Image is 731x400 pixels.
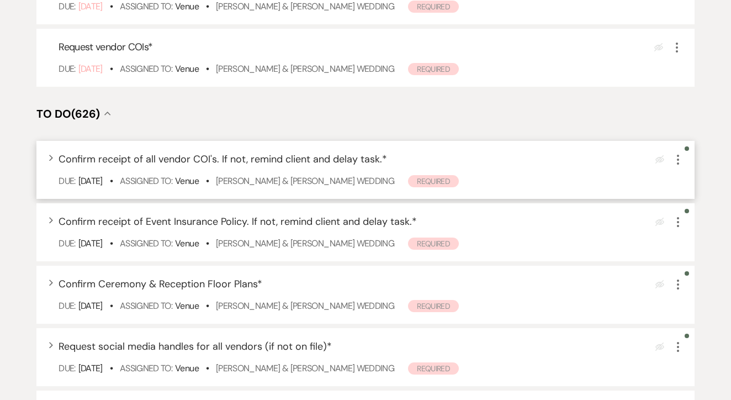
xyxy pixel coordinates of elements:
button: Confirm receipt of all vendor COI's. If not, remind client and delay task.* [59,154,387,164]
span: [DATE] [78,1,103,12]
b: • [206,63,209,75]
a: [PERSON_NAME] & [PERSON_NAME] Wedding [216,362,394,374]
b: • [110,1,113,12]
span: Required [408,362,459,375]
b: • [110,175,113,187]
span: Due: [59,1,75,12]
span: Confirm Ceremony & Reception Floor Plans * [59,277,262,291]
b: • [206,300,209,312]
span: Assigned To: [120,300,172,312]
span: [DATE] [78,63,103,75]
span: [DATE] [78,362,103,374]
a: [PERSON_NAME] & [PERSON_NAME] Wedding [216,175,394,187]
a: [PERSON_NAME] & [PERSON_NAME] Wedding [216,1,394,12]
span: Due: [59,300,75,312]
span: Confirm receipt of Event Insurance Policy. If not, remind client and delay task. * [59,215,417,228]
span: Assigned To: [120,362,172,374]
b: • [206,362,209,374]
b: • [110,63,113,75]
b: • [110,238,113,249]
span: Request social media handles for all vendors (if not on file) * [59,340,332,353]
span: To Do (626) [36,107,100,121]
span: Required [408,63,459,75]
span: Assigned To: [120,238,172,249]
a: [PERSON_NAME] & [PERSON_NAME] Wedding [216,238,394,249]
span: [DATE] [78,175,103,187]
span: Due: [59,63,75,75]
b: • [110,362,113,374]
span: Venue [175,1,199,12]
b: • [110,300,113,312]
a: [PERSON_NAME] & [PERSON_NAME] Wedding [216,63,394,75]
button: Confirm Ceremony & Reception Floor Plans* [59,279,262,289]
b: • [206,175,209,187]
span: Confirm receipt of all vendor COI's. If not, remind client and delay task. * [59,152,387,166]
span: Required [408,1,459,13]
span: Venue [175,362,199,374]
b: • [206,238,209,249]
span: Assigned To: [120,63,172,75]
span: Assigned To: [120,175,172,187]
button: To Do(626) [36,108,111,119]
a: [PERSON_NAME] & [PERSON_NAME] Wedding [216,300,394,312]
span: Required [408,175,459,187]
b: • [206,1,209,12]
span: Due: [59,175,75,187]
span: Required [408,300,459,312]
span: [DATE] [78,238,103,249]
span: Request vendor COIs * [59,40,152,54]
span: Due: [59,362,75,374]
span: Venue [175,175,199,187]
span: Venue [175,300,199,312]
span: [DATE] [78,300,103,312]
span: Due: [59,238,75,249]
button: Confirm receipt of Event Insurance Policy. If not, remind client and delay task.* [59,217,417,227]
span: Venue [175,63,199,75]
span: Venue [175,238,199,249]
button: Request social media handles for all vendors (if not on file)* [59,341,332,351]
span: Required [408,238,459,250]
span: Assigned To: [120,1,172,12]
